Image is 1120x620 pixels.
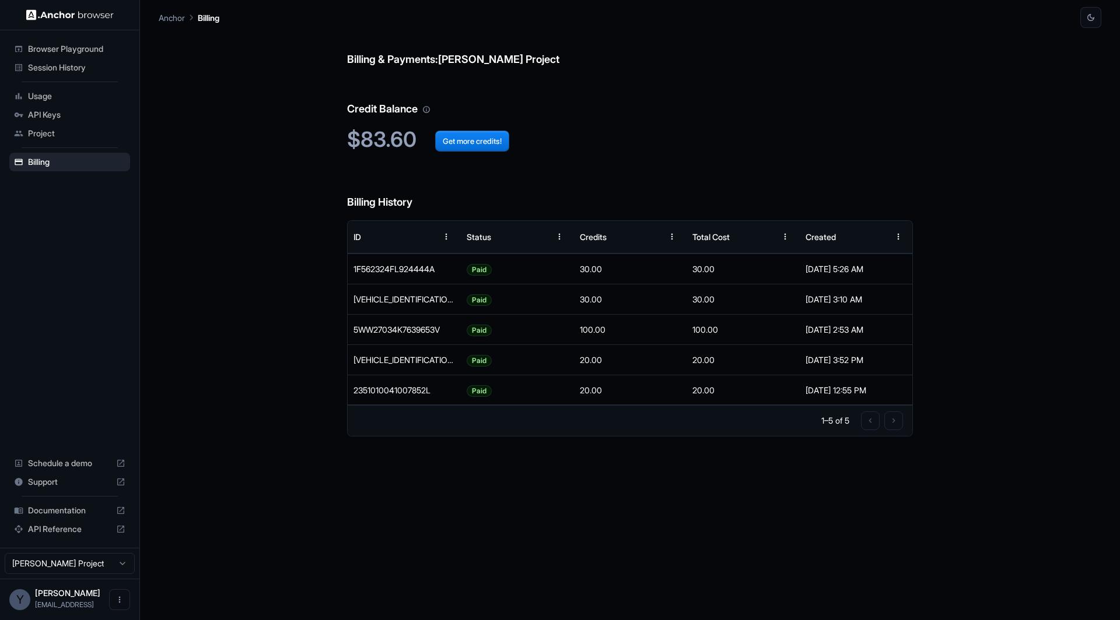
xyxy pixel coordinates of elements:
[28,476,111,488] span: Support
[821,415,849,427] p: 1–5 of 5
[467,315,491,345] span: Paid
[9,520,130,538] div: API Reference
[574,253,687,284] div: 30.00
[687,344,800,375] div: 20.00
[347,77,913,118] h6: Credit Balance
[467,376,491,406] span: Paid
[775,226,796,247] button: Menu
[9,40,130,58] div: Browser Playground
[580,232,607,242] div: Credits
[347,127,913,152] h2: $83.60
[348,253,461,284] div: 1F562324FL924444A
[348,344,461,375] div: 9HY07704P66746353
[28,523,111,535] span: API Reference
[9,105,130,124] div: API Keys
[435,131,509,152] button: Get more credits!
[9,454,130,473] div: Schedule a demo
[574,375,687,405] div: 20.00
[28,43,125,55] span: Browser Playground
[9,589,30,610] div: Y
[9,501,130,520] div: Documentation
[415,226,436,247] button: Sort
[806,375,907,405] div: [DATE] 12:55 PM
[109,589,130,610] button: Open menu
[528,226,549,247] button: Sort
[347,171,913,211] h6: Billing History
[467,285,491,315] span: Paid
[348,314,461,344] div: 5WW27034K7639653V
[159,12,185,24] p: Anchor
[806,315,907,344] div: [DATE] 2:53 AM
[687,314,800,344] div: 100.00
[867,226,888,247] button: Sort
[28,128,125,139] span: Project
[348,375,461,405] div: 2351010041007852L
[436,226,457,247] button: Menu
[347,28,913,68] h6: Billing & Payments: [PERSON_NAME] Project
[467,255,491,284] span: Paid
[661,226,682,247] button: Menu
[28,109,125,121] span: API Keys
[353,232,361,242] div: ID
[692,232,730,242] div: Total Cost
[26,9,114,20] img: Anchor Logo
[640,226,661,247] button: Sort
[9,87,130,105] div: Usage
[198,12,219,24] p: Billing
[549,226,570,247] button: Menu
[687,284,800,314] div: 30.00
[28,90,125,102] span: Usage
[348,284,461,314] div: 0MC85019KK6405533
[9,473,130,491] div: Support
[806,232,836,242] div: Created
[467,232,491,242] div: Status
[806,254,907,284] div: [DATE] 5:26 AM
[574,344,687,375] div: 20.00
[9,58,130,77] div: Session History
[806,284,907,314] div: [DATE] 3:10 AM
[35,600,94,609] span: yuma@o-mega.ai
[28,505,111,516] span: Documentation
[422,105,430,114] svg: Your credit balance will be consumed as you use the API. Visit the usage page to view a breakdown...
[467,346,491,375] span: Paid
[687,375,800,405] div: 20.00
[9,124,130,143] div: Project
[28,457,111,469] span: Schedule a demo
[28,62,125,73] span: Session History
[159,11,219,24] nav: breadcrumb
[888,226,909,247] button: Menu
[28,156,125,168] span: Billing
[806,345,907,375] div: [DATE] 3:52 PM
[574,284,687,314] div: 30.00
[35,588,100,598] span: Yuma Heymans
[687,253,800,284] div: 30.00
[754,226,775,247] button: Sort
[574,314,687,344] div: 100.00
[9,153,130,171] div: Billing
